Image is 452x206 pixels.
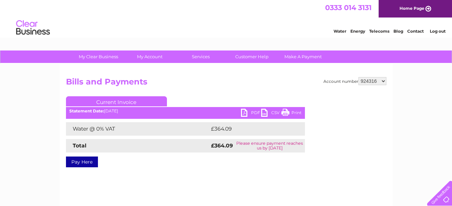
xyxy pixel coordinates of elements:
[66,122,209,136] td: Water @ 0% VAT
[66,109,305,113] div: [DATE]
[350,29,365,34] a: Energy
[275,50,331,63] a: Make A Payment
[69,108,104,113] b: Statement Date:
[66,157,98,167] a: Pay Here
[224,50,280,63] a: Customer Help
[281,109,302,118] a: Print
[261,109,281,118] a: CSV
[71,50,126,63] a: My Clear Business
[66,77,386,90] h2: Bills and Payments
[209,122,293,136] td: £364.09
[173,50,229,63] a: Services
[325,3,372,12] a: 0333 014 3131
[16,18,50,38] img: logo.png
[73,142,86,149] strong: Total
[323,77,386,85] div: Account number
[235,139,305,152] td: Please ensure payment reaches us by [DATE]
[67,4,385,33] div: Clear Business is a trading name of Verastar Limited (registered in [GEOGRAPHIC_DATA] No. 3667643...
[66,96,167,106] a: Current Invoice
[430,29,446,34] a: Log out
[211,142,233,149] strong: £364.09
[407,29,424,34] a: Contact
[369,29,389,34] a: Telecoms
[393,29,403,34] a: Blog
[122,50,177,63] a: My Account
[334,29,346,34] a: Water
[241,109,261,118] a: PDF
